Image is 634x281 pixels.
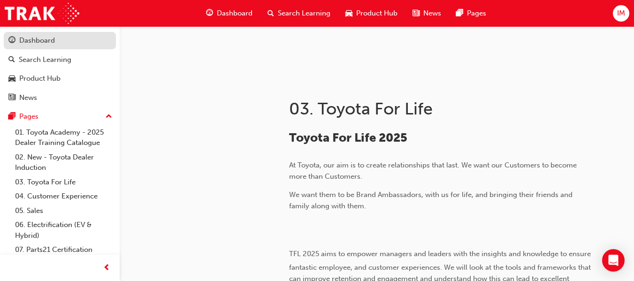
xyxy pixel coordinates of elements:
button: DashboardSearch LearningProduct HubNews [4,30,116,108]
a: Dashboard [4,32,116,49]
a: 07. Parts21 Certification [11,243,116,257]
span: At Toyota, our aim is to create relationships that last. We want our Customers to become more tha... [289,161,579,181]
div: Search Learning [19,54,71,65]
h1: 03. Toyota For Life [289,99,563,119]
div: Open Intercom Messenger [602,249,625,272]
a: Product Hub [4,70,116,87]
span: Product Hub [356,8,397,19]
span: news-icon [412,8,420,19]
span: car-icon [345,8,352,19]
a: 02. New - Toyota Dealer Induction [11,150,116,175]
span: pages-icon [8,113,15,121]
a: news-iconNews [405,4,449,23]
button: IM [613,5,629,22]
button: Pages [4,108,116,125]
span: car-icon [8,75,15,83]
a: 03. Toyota For Life [11,175,116,190]
div: News [19,92,37,103]
a: 05. Sales [11,204,116,218]
span: guage-icon [8,37,15,45]
img: Trak [5,3,79,24]
span: up-icon [106,111,112,123]
div: Product Hub [19,73,61,84]
a: guage-iconDashboard [199,4,260,23]
a: 06. Electrification (EV & Hybrid) [11,218,116,243]
span: Pages [467,8,486,19]
span: We want them to be Brand Ambassadors, with us for life, and bringing their friends and family alo... [289,190,574,210]
span: Search Learning [278,8,330,19]
span: search-icon [267,8,274,19]
span: guage-icon [206,8,213,19]
a: News [4,89,116,106]
a: 01. Toyota Academy - 2025 Dealer Training Catalogue [11,125,116,150]
a: 04. Customer Experience [11,189,116,204]
span: News [423,8,441,19]
span: Dashboard [217,8,252,19]
a: Search Learning [4,51,116,68]
span: Toyota For Life 2025 [289,130,407,145]
div: Dashboard [19,35,55,46]
a: search-iconSearch Learning [260,4,338,23]
span: news-icon [8,94,15,102]
span: IM [617,8,625,19]
span: prev-icon [103,262,110,274]
span: search-icon [8,56,15,64]
a: pages-iconPages [449,4,494,23]
div: Pages [19,111,38,122]
a: car-iconProduct Hub [338,4,405,23]
span: pages-icon [456,8,463,19]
